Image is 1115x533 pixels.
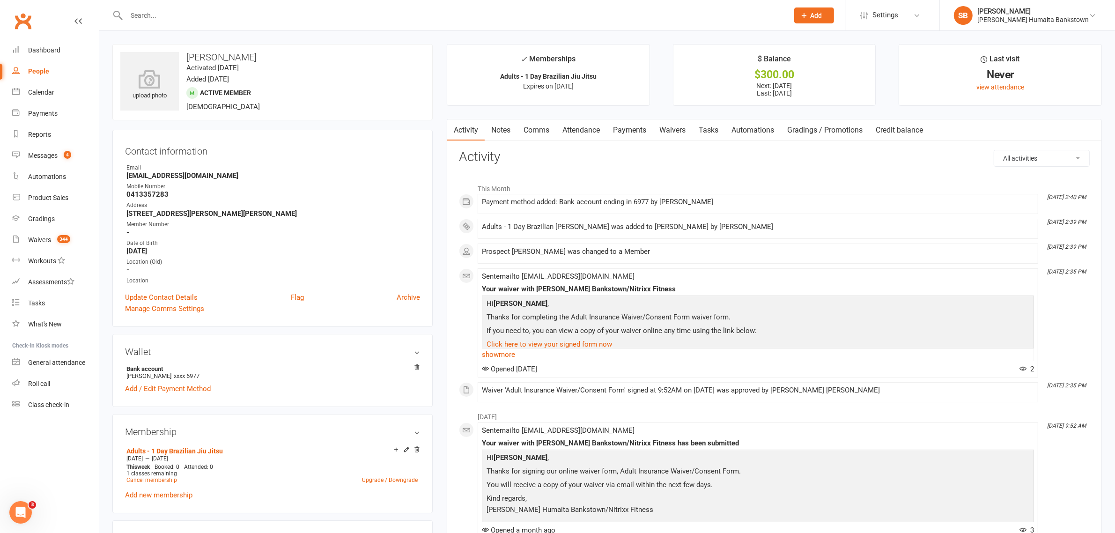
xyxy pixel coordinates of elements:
i: [DATE] 2:40 PM [1047,194,1086,200]
strong: - [126,266,420,274]
div: Payments [28,110,58,117]
div: — [124,455,420,462]
a: General attendance kiosk mode [12,352,99,373]
p: If you need to, you can view a copy of your waiver online any time using the link below: [484,325,1032,339]
span: Expires on [DATE] [523,82,574,90]
div: Product Sales [28,194,68,201]
a: Automations [725,119,781,141]
a: Credit balance [869,119,930,141]
button: Add [794,7,834,23]
a: Cancel membership [126,477,177,483]
div: Automations [28,173,66,180]
div: Last visit [981,53,1020,70]
strong: 0413357283 [126,190,420,199]
a: Notes [485,119,517,141]
i: [DATE] 2:35 PM [1047,268,1086,275]
a: Adults - 1 Day Brazilian Jiu Jitsu [126,447,223,455]
input: Search... [124,9,782,22]
p: Kind regards, [PERSON_NAME] Humaita Bankstown/Nitrixx Fitness [484,493,1032,518]
div: Payment method added: Bank account ending in 6977 by [PERSON_NAME] [482,198,1034,206]
strong: [PERSON_NAME] [494,299,547,308]
span: This [126,464,137,470]
div: Memberships [521,53,576,70]
a: Manage Comms Settings [125,303,204,314]
a: Payments [12,103,99,124]
i: ✓ [521,55,527,64]
a: Update Contact Details [125,292,198,303]
a: Clubworx [11,9,35,33]
div: Waiver 'Adult Insurance Waiver/Consent Form' signed at 9:52AM on [DATE] was approved by [PERSON_N... [482,386,1034,394]
div: Member Number [126,220,420,229]
div: General attendance [28,359,85,366]
a: People [12,61,99,82]
div: $300.00 [682,70,867,80]
a: Waivers [653,119,692,141]
a: Calendar [12,82,99,103]
a: view attendance [976,83,1024,91]
a: Messages 4 [12,145,99,166]
a: Click here to view your signed form now [487,340,612,348]
a: Workouts [12,251,99,272]
time: Activated [DATE] [186,64,239,72]
li: [PERSON_NAME] [125,364,420,381]
li: [DATE] [459,407,1090,422]
div: Location [126,276,420,285]
a: Tasks [692,119,725,141]
a: Roll call [12,373,99,394]
div: What's New [28,320,62,328]
li: This Month [459,179,1090,194]
div: Date of Birth [126,239,420,248]
strong: [EMAIL_ADDRESS][DOMAIN_NAME] [126,171,420,180]
a: Tasks [12,293,99,314]
span: Add [811,12,822,19]
h3: Activity [459,150,1090,164]
div: People [28,67,49,75]
div: Assessments [28,278,74,286]
h3: [PERSON_NAME] [120,52,425,62]
span: xxxx 6977 [174,372,199,379]
div: Mobile Number [126,182,420,191]
span: Sent email to [EMAIL_ADDRESS][DOMAIN_NAME] [482,272,635,281]
strong: - [126,228,420,237]
div: $ Balance [758,53,791,70]
div: Class check-in [28,401,69,408]
a: Activity [447,119,485,141]
span: Attended: 0 [184,464,213,470]
p: Next: [DATE] Last: [DATE] [682,82,867,97]
div: [PERSON_NAME] [977,7,1089,15]
div: Gradings [28,215,55,222]
a: Upgrade / Downgrade [362,477,418,483]
p: Thanks for completing the Adult Insurance Waiver/Consent Form waiver form. [484,311,1032,325]
h3: Contact information [125,142,420,156]
div: Dashboard [28,46,60,54]
a: Class kiosk mode [12,394,99,415]
div: Reports [28,131,51,138]
p: You will receive a copy of your waiver via email within the next few days. [484,479,1032,493]
strong: [DATE] [126,247,420,255]
strong: Bank account [126,365,415,372]
i: [DATE] 9:52 AM [1047,422,1086,429]
a: Payments [606,119,653,141]
i: [DATE] 2:35 PM [1047,382,1086,389]
a: Attendance [556,119,606,141]
div: Never [908,70,1093,80]
p: Hi , [484,298,1032,311]
strong: Adults - 1 Day Brazilian Jiu Jitsu [500,73,597,80]
div: Workouts [28,257,56,265]
span: [DATE] [152,455,168,462]
div: Your waiver with [PERSON_NAME] Bankstown/Nitrixx Fitness has been submitted [482,439,1034,447]
h3: Wallet [125,347,420,357]
a: Waivers 344 [12,229,99,251]
span: 3 [29,501,36,509]
i: [DATE] 2:39 PM [1047,219,1086,225]
p: Thanks for signing our online waiver form, Adult Insurance Waiver/Consent Form. [484,466,1032,479]
div: Address [126,201,420,210]
div: Adults - 1 Day Brazilian [PERSON_NAME] was added to [PERSON_NAME] by [PERSON_NAME] [482,223,1034,231]
div: upload photo [120,70,179,101]
a: Dashboard [12,40,99,61]
a: Archive [397,292,420,303]
div: Roll call [28,380,50,387]
span: 344 [57,235,70,243]
a: What's New [12,314,99,335]
span: Active member [200,89,251,96]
